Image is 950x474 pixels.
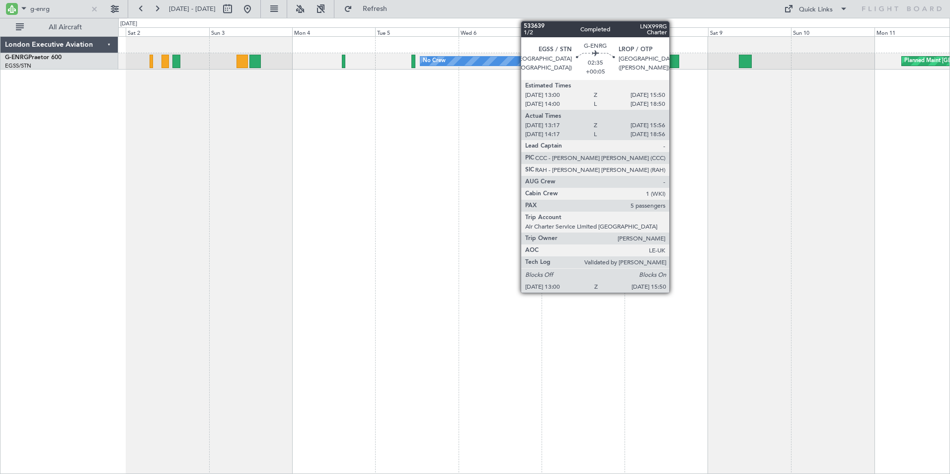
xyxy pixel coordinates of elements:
[779,1,853,17] button: Quick Links
[5,55,28,61] span: G-ENRG
[26,24,105,31] span: All Aircraft
[30,1,87,16] input: A/C (Reg. or Type)
[11,19,108,35] button: All Aircraft
[708,27,791,36] div: Sat 9
[375,27,458,36] div: Tue 5
[5,62,31,70] a: EGSS/STN
[5,55,62,61] a: G-ENRGPraetor 600
[339,1,399,17] button: Refresh
[209,27,292,36] div: Sun 3
[126,27,209,36] div: Sat 2
[423,54,446,69] div: No Crew
[459,27,542,36] div: Wed 6
[542,27,625,36] div: Thu 7
[625,27,708,36] div: Fri 8
[791,27,874,36] div: Sun 10
[169,4,216,13] span: [DATE] - [DATE]
[354,5,396,12] span: Refresh
[292,27,375,36] div: Mon 4
[799,5,833,15] div: Quick Links
[120,20,137,28] div: [DATE]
